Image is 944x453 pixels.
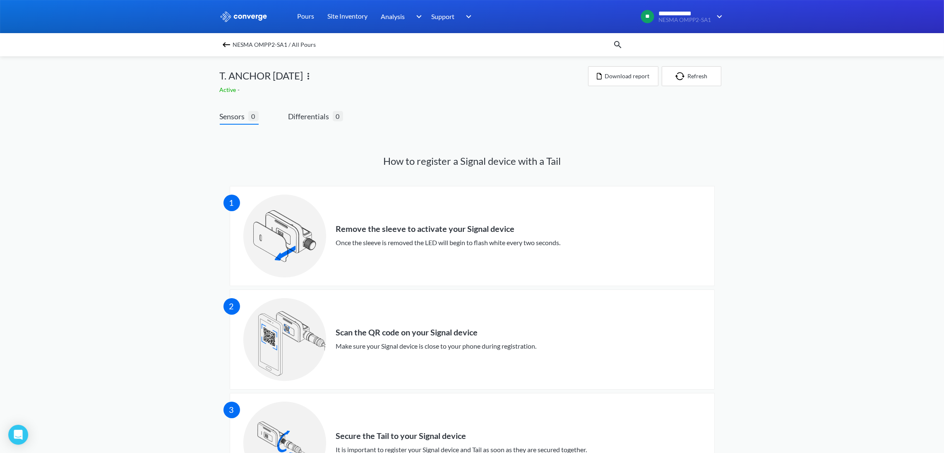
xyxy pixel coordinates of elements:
div: 3 [223,402,240,418]
div: 2 [223,298,240,315]
div: 1 [223,195,240,211]
img: 1-signal-sleeve-removal-info@3x.png [243,195,326,277]
span: NESMA OMPP2-SA1 / All Pours [233,39,316,51]
span: Differentials [288,111,333,122]
div: Open Intercom Messenger [8,425,28,445]
div: Once the sleeve is removed the LED will begin to flash white every two seconds. [336,237,561,248]
span: Sensors [220,111,248,122]
div: Make sure your Signal device is close to your phone during registration. [336,341,537,351]
img: more.svg [303,71,313,81]
button: Refresh [662,66,721,86]
span: Analysis [381,11,405,22]
span: NESMA OMPP2-SA1 [659,17,711,23]
div: Scan the QR code on your Signal device [336,328,537,337]
h1: How to register a Signal device with a Tail [220,154,725,168]
img: downArrow.svg [461,12,474,22]
img: icon-refresh.svg [675,72,688,80]
img: icon-file.svg [597,73,602,80]
span: Active [220,86,238,93]
img: downArrow.svg [711,12,725,22]
span: - [238,86,242,93]
span: 0 [248,111,259,121]
img: backspace.svg [221,40,231,50]
div: Secure the Tail to your Signal device [336,431,587,441]
img: downArrow.svg [411,12,424,22]
span: T. ANCHOR [DATE] [220,68,303,84]
img: icon-search.svg [613,40,623,50]
img: 2-signal-qr-code-scan@3x.png [243,298,326,381]
button: Download report [588,66,658,86]
img: logo_ewhite.svg [220,11,268,22]
div: Remove the sleeve to activate your Signal device [336,224,561,234]
span: 0 [333,111,343,121]
span: Support [432,11,455,22]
